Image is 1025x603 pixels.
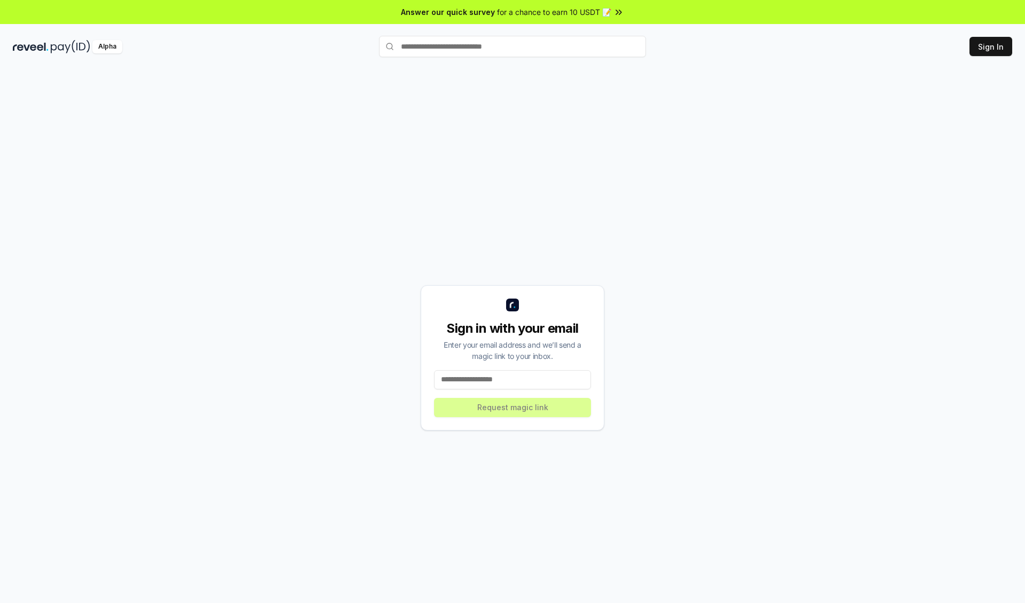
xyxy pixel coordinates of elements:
div: Sign in with your email [434,320,591,337]
img: logo_small [506,299,519,311]
img: reveel_dark [13,40,49,53]
span: Answer our quick survey [401,6,495,18]
img: pay_id [51,40,90,53]
div: Enter your email address and we’ll send a magic link to your inbox. [434,339,591,362]
span: for a chance to earn 10 USDT 📝 [497,6,611,18]
div: Alpha [92,40,122,53]
button: Sign In [969,37,1012,56]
